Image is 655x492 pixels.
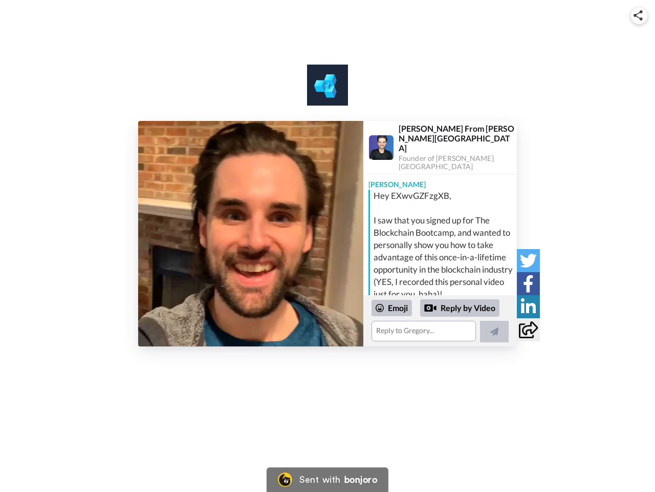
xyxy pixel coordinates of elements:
img: 538ef89b-c133-4814-934b-d39e540567ed-thumb.jpg [138,121,363,346]
div: [PERSON_NAME] [363,174,517,190]
img: logo [307,65,348,106]
div: Reply by Video [424,302,436,314]
div: Hey EXwvGZFzgXB, I saw that you signed up for The Blockchain Bootcamp, and wanted to personally s... [374,190,514,300]
div: Reply by Video [420,299,499,317]
div: Founder of [PERSON_NAME][GEOGRAPHIC_DATA] [399,154,516,172]
div: [PERSON_NAME] From [PERSON_NAME][GEOGRAPHIC_DATA] [399,124,516,153]
div: Emoji [372,300,412,316]
img: Profile Image [369,135,394,160]
img: ic_share.svg [634,10,643,20]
